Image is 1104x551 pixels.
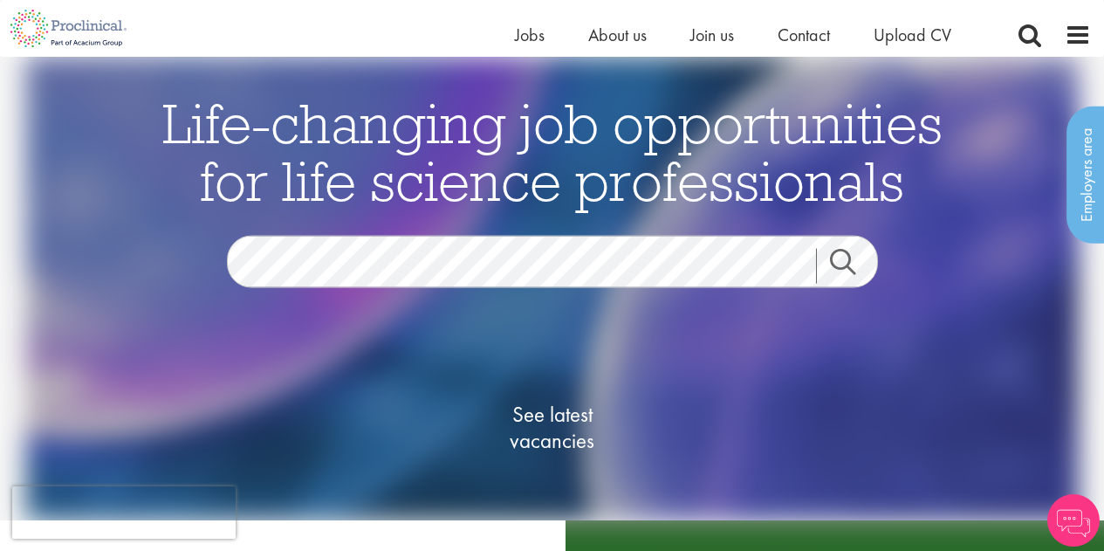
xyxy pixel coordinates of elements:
a: See latestvacancies [465,332,640,524]
a: Job search submit button [816,249,891,284]
img: Chatbot [1047,494,1100,547]
iframe: reCAPTCHA [12,486,236,539]
a: Join us [690,24,734,46]
span: Life-changing job opportunities for life science professionals [162,88,943,216]
a: Contact [778,24,830,46]
a: About us [588,24,647,46]
a: Upload CV [874,24,951,46]
img: candidate home [25,57,1079,520]
a: Jobs [515,24,545,46]
span: See latest vacancies [465,402,640,454]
